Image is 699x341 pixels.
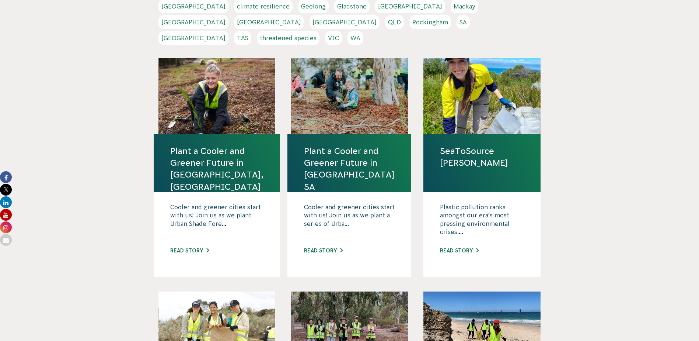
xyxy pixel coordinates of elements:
[170,203,263,240] p: Cooler and greener cities start with us! Join us as we plant Urban Shade Fore...
[304,145,395,193] a: Plant a Cooler and Greener Future in [GEOGRAPHIC_DATA] SA
[409,15,451,29] a: Rockingham
[385,15,404,29] a: QLD
[257,31,319,45] a: threatened species
[234,31,251,45] a: TAS
[158,31,228,45] a: [GEOGRAPHIC_DATA]
[158,15,228,29] a: [GEOGRAPHIC_DATA]
[304,248,343,254] a: Read story
[440,145,524,169] a: SeaToSource [PERSON_NAME]
[310,15,380,29] a: [GEOGRAPHIC_DATA]
[440,248,479,254] a: Read story
[170,145,263,193] a: Plant a Cooler and Greener Future in [GEOGRAPHIC_DATA], [GEOGRAPHIC_DATA]
[170,248,209,254] a: Read story
[440,203,524,240] p: Plastic pollution ranks amongst our era’s most pressing environmental crises....
[457,15,470,29] a: SA
[304,203,395,240] p: Cooler and greener cities start with us! Join us as we plant a series of Urba...
[347,31,363,45] a: WA
[325,31,342,45] a: VIC
[234,15,304,29] a: [GEOGRAPHIC_DATA]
